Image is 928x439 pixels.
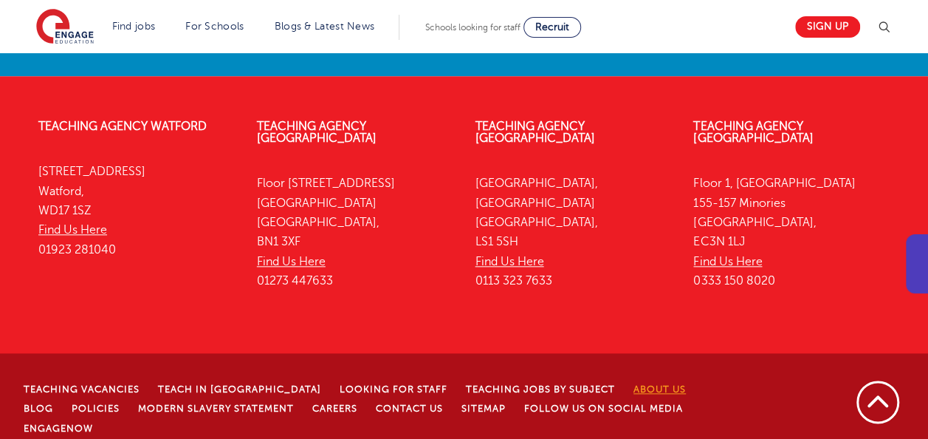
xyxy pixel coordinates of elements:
p: Floor 1, [GEOGRAPHIC_DATA] 155-157 Minories [GEOGRAPHIC_DATA], EC3N 1LJ 0333 150 8020 [693,174,890,290]
a: About Us [633,384,686,395]
a: Looking for staff [340,384,447,395]
a: Teach in [GEOGRAPHIC_DATA] [158,384,321,395]
a: Find Us Here [475,255,544,268]
a: Teaching jobs by subject [466,384,615,395]
a: Find Us Here [257,255,326,268]
a: Careers [312,404,357,414]
span: Recruit [535,21,569,33]
a: Recruit [523,17,581,38]
a: Find Us Here [38,223,107,236]
a: Blog [24,404,53,414]
a: Follow us on Social Media [524,404,683,414]
a: Blogs & Latest News [275,21,375,32]
a: For Schools [185,21,244,32]
span: Schools looking for staff [425,22,520,33]
p: [GEOGRAPHIC_DATA], [GEOGRAPHIC_DATA] [GEOGRAPHIC_DATA], LS1 5SH 0113 323 7633 [475,174,672,290]
img: Engage Education [36,9,94,46]
a: Teaching Vacancies [24,384,140,395]
a: EngageNow [24,423,93,434]
a: Policies [72,404,120,414]
a: Sitemap [461,404,506,414]
a: Teaching Agency [GEOGRAPHIC_DATA] [475,120,595,145]
a: Teaching Agency [GEOGRAPHIC_DATA] [693,120,813,145]
a: Contact Us [376,404,443,414]
a: Find Us Here [693,255,762,268]
a: Teaching Agency Watford [38,120,207,133]
a: Find jobs [112,21,156,32]
a: Modern Slavery Statement [138,404,294,414]
p: [STREET_ADDRESS] Watford, WD17 1SZ 01923 281040 [38,162,235,259]
p: Floor [STREET_ADDRESS] [GEOGRAPHIC_DATA] [GEOGRAPHIC_DATA], BN1 3XF 01273 447633 [257,174,453,290]
a: Sign up [795,16,860,38]
a: Teaching Agency [GEOGRAPHIC_DATA] [257,120,377,145]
